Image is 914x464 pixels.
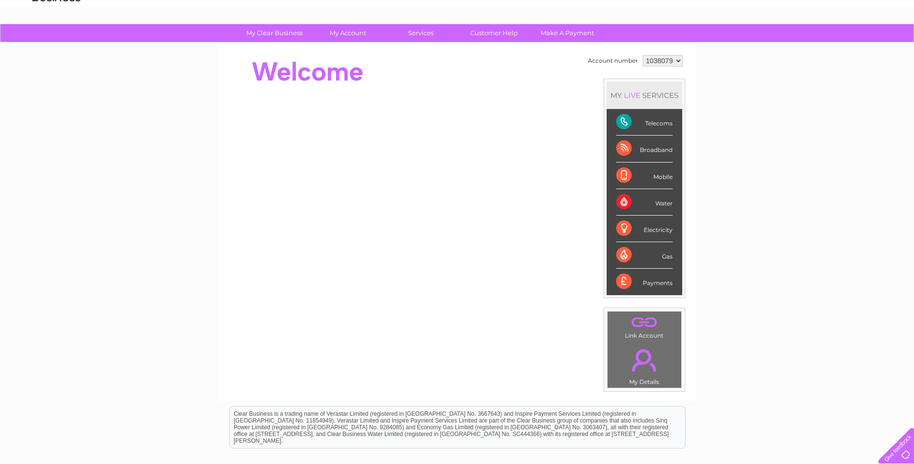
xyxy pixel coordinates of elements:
[32,25,81,55] img: logo.png
[616,216,673,242] div: Electricity
[616,109,673,136] div: Telecoms
[732,5,799,17] a: 0333 014 3131
[882,41,905,48] a: Log out
[768,41,790,48] a: Energy
[230,5,685,47] div: Clear Business is a trading name of Verastar Limited (registered in [GEOGRAPHIC_DATA] No. 3667643...
[235,24,314,42] a: My Clear Business
[850,41,874,48] a: Contact
[616,269,673,295] div: Payments
[308,24,387,42] a: My Account
[795,41,824,48] a: Telecoms
[528,24,607,42] a: Make A Payment
[830,41,844,48] a: Blog
[744,41,763,48] a: Water
[616,189,673,216] div: Water
[454,24,534,42] a: Customer Help
[622,91,642,100] div: LIVE
[585,53,640,69] td: Account number
[616,163,673,189] div: Mobile
[607,82,682,109] div: MY SERVICES
[610,343,679,377] a: .
[616,136,673,162] div: Broadband
[381,24,461,42] a: Services
[607,311,682,341] td: Link Account
[610,314,679,331] a: .
[616,242,673,269] div: Gas
[607,341,682,388] td: My Details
